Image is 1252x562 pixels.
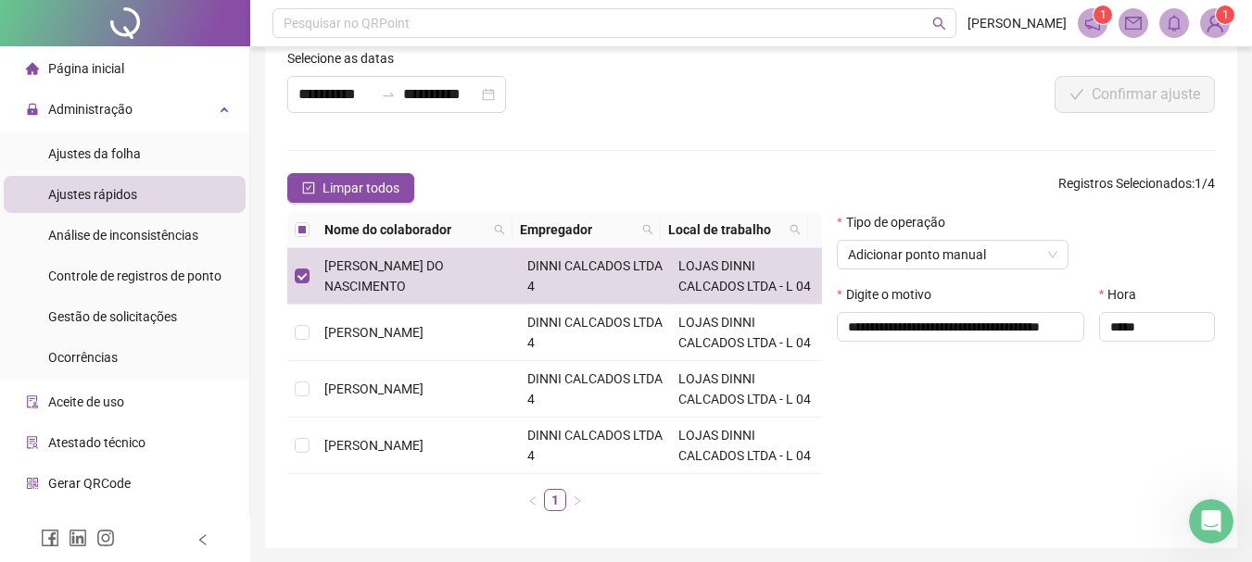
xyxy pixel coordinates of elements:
span: search [790,224,801,235]
label: Hora [1099,284,1148,305]
span: instagram [96,529,115,547]
span: Ajustes rápidos [48,187,137,202]
label: Digite o motivo [837,284,942,305]
span: Local de trabalho [668,219,783,240]
span: check-square [302,181,315,194]
span: Ocorrências [48,350,118,365]
span: LOJAS DINNI CALCADOS LTDA - L 04 [678,371,811,406]
a: 1 [545,490,565,510]
span: search [642,224,653,235]
span: Ajuda [290,438,327,451]
span: [PERSON_NAME] [324,438,424,453]
li: Próxima página [566,489,588,511]
span: Início [42,438,82,451]
span: [PERSON_NAME] [967,13,1067,33]
li: 1 [544,489,566,511]
span: DINNI CALCADOS LTDA 4 [527,428,663,463]
span: linkedin [69,529,87,547]
span: home [26,62,39,75]
button: Mensagens [123,392,247,466]
div: Envie uma mensagemNormalmente respondemos em alguns minutos [19,249,352,339]
sup: Atualize o seu contato no menu Meus Dados [1216,6,1234,24]
span: audit [26,395,39,408]
p: Olá 👋 [37,131,334,163]
span: lock [26,103,39,116]
span: search [490,216,509,244]
span: notification [1084,15,1101,31]
span: [PERSON_NAME] [324,381,424,396]
button: Qual é a sua dúvida? [27,356,344,393]
span: DINNI CALCADOS LTDA 4 [527,258,663,293]
span: 1 [1100,8,1107,21]
span: Página inicial [48,61,124,76]
label: Tipo de operação [837,212,956,232]
span: Adicionar ponto manual [848,241,1057,269]
span: mail [1125,15,1142,31]
img: 94727 [1201,9,1229,37]
span: swap-right [381,87,396,102]
span: Gestão de solicitações [48,309,177,324]
span: Qual é a sua dúvida? [38,366,190,385]
span: Análise de inconsistências [48,228,198,243]
sup: 1 [1094,6,1112,24]
button: right [566,489,588,511]
span: left [527,495,538,506]
span: Mensagens [148,438,221,451]
p: Como podemos ajudar? [37,163,334,226]
span: LOJAS DINNI CALCADOS LTDA - L 04 [678,428,811,463]
span: left [196,533,209,546]
li: Página anterior [522,489,544,511]
span: Nome do colaborador [324,219,487,240]
img: Profile image for Maria [269,30,306,67]
span: Atestado técnico [48,435,145,450]
span: to [381,87,396,102]
span: [PERSON_NAME] DO NASCIMENTO [324,258,444,293]
button: Limpar todos [287,173,414,203]
span: Empregador [520,219,635,240]
span: right [572,495,583,506]
button: Confirmar ajuste [1055,76,1215,113]
span: Aceite de uso [48,394,124,409]
span: 1 [1222,8,1229,21]
span: bell [1166,15,1182,31]
span: search [932,17,946,31]
button: left [522,489,544,511]
div: Envie uma mensagem [38,265,310,284]
span: Controle de registros de ponto [48,269,221,283]
span: search [494,224,505,235]
img: logo [37,35,67,65]
span: search [639,216,657,244]
span: Ajustes da folha [48,146,141,161]
span: qrcode [26,477,39,490]
button: Ajuda [247,392,371,466]
span: DINNI CALCADOS LTDA 4 [527,315,663,350]
span: Gerar QRCode [48,476,131,491]
span: Central de ajuda [48,517,142,531]
span: LOJAS DINNI CALCADOS LTDA - L 04 [678,315,811,350]
span: Administração [48,102,133,117]
span: LOJAS DINNI CALCADOS LTDA - L 04 [678,258,811,293]
span: [PERSON_NAME] [324,325,424,340]
div: Normalmente respondemos em alguns minutos [38,284,310,323]
img: Profile image for Financeiro [234,30,271,67]
span: Limpar todos [322,178,399,198]
span: facebook [41,529,59,547]
span: search [786,216,804,244]
img: Profile image for Gabriel [198,30,235,67]
span: solution [26,436,39,449]
span: DINNI CALCADOS LTDA 4 [527,371,663,406]
span: Registros Selecionados [1058,176,1192,191]
label: Selecione as datas [287,48,406,69]
div: Fechar [319,30,352,63]
iframe: Intercom live chat [1189,499,1233,543]
span: : 1 / 4 [1058,173,1215,203]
